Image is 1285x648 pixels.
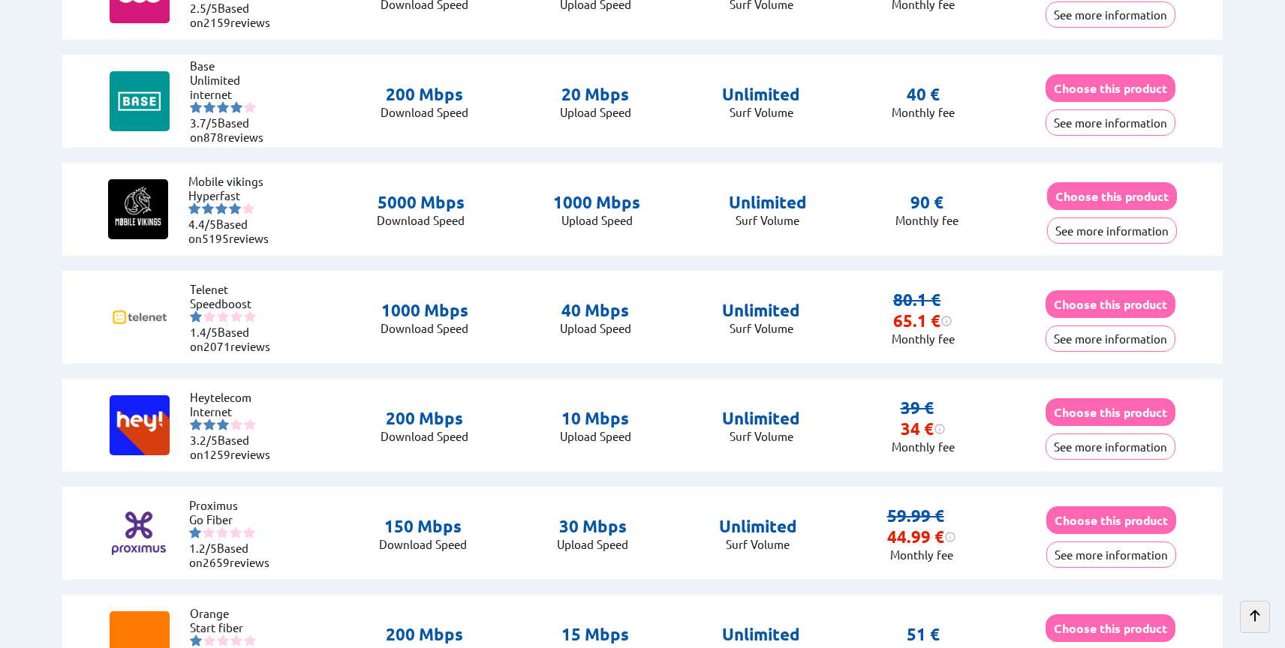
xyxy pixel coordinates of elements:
a: See more information [1046,547,1176,562]
button: See more information [1047,217,1177,244]
button: See more information [1046,325,1175,352]
p: 1000 Mbps [553,192,640,213]
p: Monthly fee [887,547,956,562]
img: starnr2 [203,418,215,430]
img: starnr5 [243,526,255,538]
img: starnr1 [189,526,201,538]
a: See more information [1046,115,1175,130]
p: Upload Speed [557,537,628,551]
span: 3.7/5 [190,115,218,130]
p: Upload Speed [553,213,640,227]
p: Upload Speed [560,321,631,335]
img: information [944,531,956,543]
p: Surf Volume [722,105,800,119]
img: Logo of Telenet [110,287,170,347]
button: Choose this product [1046,74,1175,102]
img: starnr1 [188,202,200,214]
img: starnr5 [242,202,254,214]
img: starnr5 [244,101,256,113]
img: starnr2 [203,101,215,113]
li: Based on reviews [189,541,279,569]
p: Upload Speed [560,429,631,443]
a: Choose this product [1046,621,1175,635]
span: 1.2/5 [189,541,217,555]
span: 2071 [203,339,230,353]
span: 1259 [203,447,230,461]
li: Telenet [190,282,280,296]
p: Unlimited [729,192,807,213]
li: Based on reviews [188,217,278,245]
div: 44.99 € [887,526,956,547]
a: See more information [1047,223,1177,238]
p: Unlimited [722,408,800,429]
img: starnr2 [203,526,215,538]
li: Based on reviews [190,1,280,29]
li: Internet [190,404,280,418]
a: See more information [1046,331,1175,346]
img: starnr1 [190,418,202,430]
img: starnr4 [230,634,242,646]
img: starnr3 [217,634,229,646]
p: 200 Mbps [381,624,468,645]
img: information [934,423,946,435]
img: starnr4 [229,202,241,214]
p: Surf Volume [719,537,797,551]
img: starnr3 [217,101,229,113]
li: Speedboost [190,296,280,310]
p: Download Speed [381,105,468,119]
li: Based on reviews [190,325,280,353]
p: 1000 Mbps [381,300,468,321]
p: Download Speed [379,537,467,551]
p: Unlimited [719,516,797,537]
img: starnr4 [230,526,242,538]
p: 40 Mbps [560,300,631,321]
p: Surf Volume [729,213,807,227]
p: Unlimited [722,300,800,321]
li: Start fiber [190,620,280,634]
div: 65.1 € [893,310,952,331]
img: Logo of Base [110,71,170,131]
span: 2659 [203,555,230,569]
img: starnr2 [202,202,214,214]
span: 878 [203,130,224,144]
img: starnr4 [230,418,242,430]
img: starnr4 [230,310,242,322]
p: Surf Volume [722,429,800,443]
p: Download Speed [381,429,468,443]
img: starnr1 [190,634,202,646]
li: Unlimited internet [190,73,280,101]
li: Based on reviews [190,115,280,144]
li: Orange [190,606,280,620]
img: Logo of Mobile vikings [108,179,168,239]
s: 39 € [901,397,934,418]
p: Unlimited [722,84,800,105]
button: Choose this product [1046,398,1175,426]
p: 51 € [907,624,940,645]
a: Choose this product [1046,405,1175,419]
p: 40 € [907,84,940,105]
a: See more information [1046,439,1175,454]
li: Proximus [189,498,279,512]
button: See more information [1046,433,1175,460]
p: Unlimited [722,624,800,645]
p: Download Speed [381,321,468,335]
a: Choose this product [1047,189,1177,203]
span: 2.5/5 [190,1,218,15]
p: 10 Mbps [560,408,631,429]
img: Logo of Heytelecom [110,395,170,455]
a: Choose this product [1046,513,1176,527]
p: Monthly fee [892,439,955,454]
span: 1.4/5 [190,325,218,339]
span: 5195 [202,231,229,245]
img: starnr5 [244,310,256,322]
p: 20 Mbps [560,84,631,105]
img: starnr5 [244,634,256,646]
li: Hyperfast [188,188,278,202]
p: 200 Mbps [381,408,468,429]
span: 2159 [203,15,230,29]
a: See more information [1046,7,1175,22]
img: starnr4 [230,101,242,113]
img: starnr1 [190,101,202,113]
p: Download Speed [377,213,465,227]
li: Mobile vikings [188,174,278,188]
